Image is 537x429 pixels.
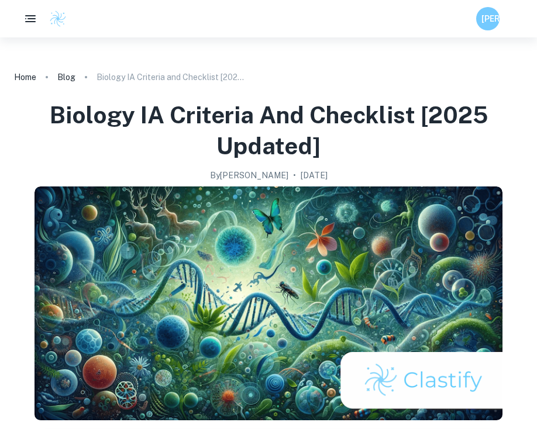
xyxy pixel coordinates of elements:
[97,71,249,84] p: Biology IA Criteria and Checklist [2025 updated]
[210,169,288,182] h2: By [PERSON_NAME]
[14,99,523,162] h1: Biology IA Criteria and Checklist [2025 updated]
[301,169,328,182] h2: [DATE]
[481,12,495,25] h6: [PERSON_NAME]
[293,169,296,182] p: •
[57,69,75,85] a: Blog
[476,7,500,30] button: [PERSON_NAME]
[14,69,36,85] a: Home
[49,10,67,27] img: Clastify logo
[42,10,67,27] a: Clastify logo
[35,186,502,420] img: Biology IA Criteria and Checklist [2025 updated] cover image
